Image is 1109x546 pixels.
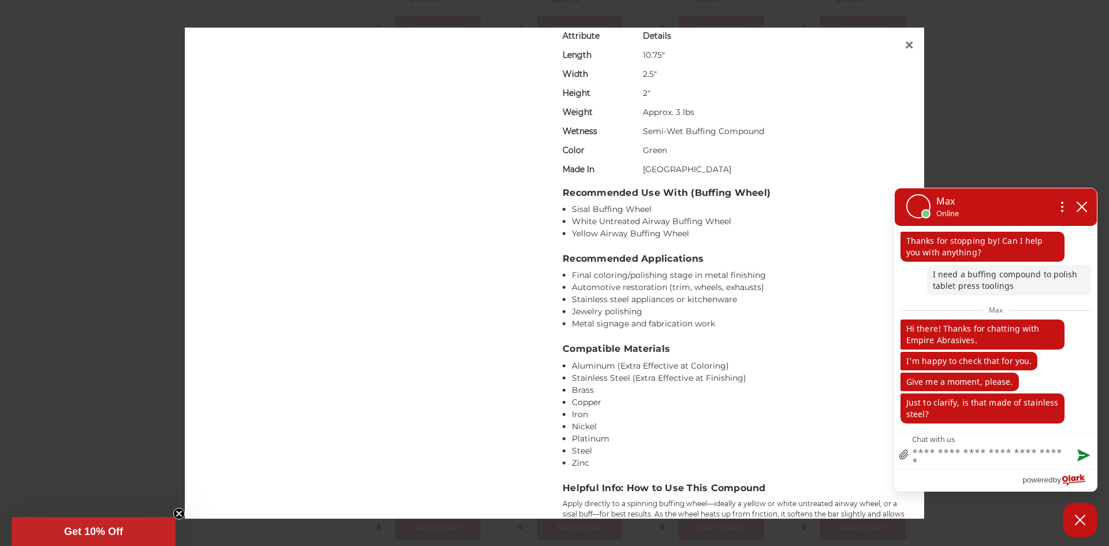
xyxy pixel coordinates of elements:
strong: Attribute [563,30,600,40]
button: Send message [1068,443,1097,469]
strong: Details [643,30,671,40]
p: Online [936,208,959,219]
li: Brass [572,384,906,396]
li: Jewelry polishing [572,306,906,318]
td: 10.75" [643,45,906,64]
div: olark chatbox [894,188,1097,492]
li: Steel [572,445,906,457]
button: Open chat options menu [1052,197,1073,217]
strong: Height [563,87,590,98]
li: Stainless Steel (Extra Effective at Finishing) [572,372,906,384]
p: Thanks for stopping by! Can I help you with anything? [900,232,1065,262]
li: Platinum [572,433,906,445]
td: Green [643,140,906,159]
h3: Recommended Applications [563,252,906,266]
td: Approx. 3 lbs [643,102,906,121]
button: Close Chatbox [1063,503,1097,537]
li: Yellow Airway Buffing Wheel [572,228,906,240]
li: Nickel [572,421,906,433]
strong: Length [563,49,591,60]
strong: Weight [563,106,593,117]
p: Give me a moment, please. [900,373,1019,391]
strong: Color [563,144,585,155]
strong: Made In [563,164,594,174]
li: Aluminum (Extra Effective at Coloring) [572,360,906,372]
p: Max [936,194,959,208]
h3: Recommended Use With (Buffing Wheel) [563,185,906,199]
td: 2.5" [643,64,906,83]
a: file upload [895,441,913,469]
span: × [904,34,914,56]
span: Get 10% Off [64,526,123,537]
p: I'm happy to check that for you. [900,352,1037,370]
h3: Compatible Materials [563,342,906,356]
div: chat [895,226,1097,433]
a: Powered by Olark [1022,470,1097,491]
strong: Wetness [563,125,597,136]
li: White Untreated Airway Buffing Wheel [572,216,906,228]
li: Automotive restoration (trim, wheels, exhausts) [572,281,906,294]
td: 2" [643,83,906,102]
strong: Width [563,68,588,79]
span: Max [983,303,1008,317]
button: close chatbox [1073,198,1091,216]
li: Metal signage and fabrication work [572,318,906,330]
h3: Helpful Info: How to Use This Compound [563,481,906,495]
p: I need a buffing compound to polish tablet press toolings [927,265,1091,295]
p: Hi there! Thanks for chatting with Empire Abrasives. [900,320,1065,350]
label: Chat with us [912,434,955,443]
td: Semi-Wet Buffing Compound [643,121,906,140]
div: Get 10% OffClose teaser [12,517,176,546]
li: Final coloring/polishing stage in metal finishing [572,269,906,281]
li: Sisal Buffing Wheel [572,203,906,216]
a: Close [900,36,918,54]
td: [GEOGRAPHIC_DATA] [643,159,906,179]
span: by [1053,473,1061,487]
li: Zinc [572,457,906,469]
li: Copper [572,396,906,408]
li: Stainless steel appliances or kitchenware [572,294,906,306]
li: Iron [572,408,906,421]
p: Just to clarify, is that made of stainless steel? [900,393,1065,424]
span: powered [1022,473,1052,487]
button: Close teaser [173,508,185,519]
p: Apply directly to a spinning buffing wheel—ideally a yellow or white untreated airway wheel, or a... [563,499,906,540]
